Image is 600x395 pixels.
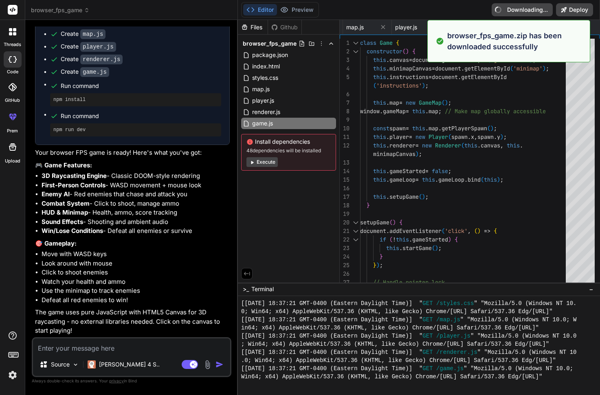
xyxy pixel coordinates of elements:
div: Click to collapse the range. [350,218,361,227]
span: ( [510,65,513,72]
code: game.js [80,67,109,77]
span: document [412,56,438,64]
span: GET [422,348,433,356]
span: map.js [346,23,364,31]
li: Move with WASD keys [42,250,230,259]
span: ; [425,193,429,200]
span: map [389,99,399,106]
span: spawn [477,133,494,140]
span: /player.js [436,332,470,340]
span: this [422,176,435,183]
img: Pick Models [72,361,79,368]
span: ; [419,150,422,158]
span: = [425,167,429,175]
div: Click to collapse the range. [350,47,361,56]
span: y [497,133,500,140]
span: ( [442,227,445,235]
span: GET [422,364,433,373]
span: addEventListener [389,227,442,235]
span: ; Win64; x64) AppleWebKit/537.36 (KHTML, like Gecko) Chrome/[URL] Safari/537.36 Edg/[URL]" [241,340,549,348]
div: 15 [340,176,349,184]
div: 14 [340,167,349,176]
strong: HUD & Minimap [42,208,88,216]
span: ; [494,125,497,132]
span: ( [419,193,422,200]
span: minimapCanvas [373,150,415,158]
span: index.html [251,61,281,71]
span: minimapCanvas [389,65,432,72]
span: map.js [251,84,270,94]
span: , [474,133,477,140]
div: Github [268,23,301,31]
span: this [373,193,386,200]
span: ! [393,236,396,243]
span: this [373,73,386,81]
span: const [373,125,389,132]
span: this [373,56,386,64]
span: new [415,133,425,140]
p: [PERSON_NAME] 4 S.. [99,360,160,369]
span: ( [448,133,451,140]
div: Create [61,55,123,64]
label: GitHub [5,97,20,104]
div: Create [61,30,105,38]
span: browser_fps_game [243,39,297,48]
span: { [412,48,415,55]
strong: Enemy AI [42,190,70,198]
img: icon [215,360,224,369]
span: ( [402,48,406,55]
span: " "Mozilla/5.0 (Windows NT 10.0; [464,364,573,373]
span: ( [487,125,490,132]
span: ; [380,261,383,269]
span: renderer.js [251,107,281,117]
span: ) [422,82,425,89]
span: Run command [61,82,221,90]
span: ( [389,219,393,226]
span: ; [503,133,507,140]
div: Click to collapse the range. [350,39,361,47]
span: document [435,65,461,72]
span: styles.css [251,73,279,83]
span: Win64; x64) AppleWebKit/537.36 (KHTML, like Gecko) Chrome/[URL] Safari/537.36 Edg/[URL]" [241,373,542,381]
span: ) [406,48,409,55]
span: gameMap [383,108,406,115]
span: getElementById [464,65,510,72]
div: Create [61,68,109,76]
span: 'instructions' [376,82,422,89]
span: = [415,142,419,149]
div: 7 [340,99,349,107]
div: 25 [340,261,349,270]
strong: 3D Raycasting Engine [42,172,107,180]
div: 1 [340,39,349,47]
pre: npm install [53,97,218,103]
label: code [7,68,18,75]
span: . [380,108,383,115]
span: this [373,65,386,72]
span: " "Mozilla/5.0 (Windows NT 10. [474,299,576,307]
span: } [380,253,383,260]
span: = [409,56,412,64]
span: this [373,99,386,106]
div: 11 [340,133,349,141]
span: = [415,176,419,183]
div: 9 [340,116,349,124]
span: player [389,133,409,140]
span: ( [442,99,445,106]
span: class [360,39,376,46]
span: . [461,65,464,72]
div: Create [61,42,116,51]
div: 3 [340,56,349,64]
button: Downloading... [492,3,553,16]
span: , [500,142,503,149]
span: ( [373,82,376,89]
span: document [432,73,458,81]
li: Look around with mouse [42,259,230,268]
strong: First-Person Controls [42,181,105,189]
span: gameLoop [389,176,415,183]
span: . [458,73,461,81]
div: 8 [340,107,349,116]
span: ; [425,82,429,89]
span: this [386,244,399,252]
span: this [373,176,386,183]
span: this [507,142,520,149]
